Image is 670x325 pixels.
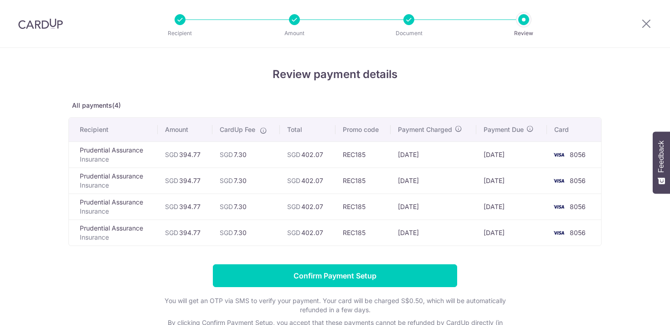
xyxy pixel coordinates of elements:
th: Total [280,118,335,142]
td: 394.77 [158,194,212,220]
td: 402.07 [280,220,335,246]
td: [DATE] [476,142,547,168]
td: Prudential Assurance [69,142,158,168]
span: SGD [220,229,233,236]
span: SGD [220,203,233,210]
span: SGD [287,177,300,184]
p: Recipient [146,29,214,38]
td: [DATE] [391,194,477,220]
td: Prudential Assurance [69,194,158,220]
span: SGD [165,203,178,210]
td: [DATE] [391,168,477,194]
p: Insurance [80,207,150,216]
td: 402.07 [280,142,335,168]
p: Review [490,29,557,38]
td: 7.30 [212,194,280,220]
span: 8056 [570,229,586,236]
span: SGD [287,151,300,158]
span: 8056 [570,203,586,210]
td: 394.77 [158,220,212,246]
span: 8056 [570,177,586,184]
p: Insurance [80,155,150,164]
input: Confirm Payment Setup [213,264,457,287]
td: 7.30 [212,142,280,168]
td: [DATE] [476,168,547,194]
p: Document [375,29,443,38]
td: 7.30 [212,220,280,246]
span: SGD [165,229,178,236]
td: Prudential Assurance [69,220,158,246]
td: REC185 [335,142,391,168]
th: Promo code [335,118,391,142]
td: 394.77 [158,142,212,168]
span: SGD [287,203,300,210]
span: 8056 [570,151,586,158]
td: 7.30 [212,168,280,194]
th: Card [547,118,601,142]
p: Insurance [80,233,150,242]
th: Recipient [69,118,158,142]
td: REC185 [335,220,391,246]
p: You will get an OTP via SMS to verify your payment. Your card will be charged S$0.50, which will ... [153,296,517,315]
td: 394.77 [158,168,212,194]
img: <span class="translation_missing" title="translation missing: en.account_steps.new_confirm_form.b... [550,201,568,212]
td: [DATE] [476,194,547,220]
span: Payment Charged [398,125,452,134]
p: Amount [261,29,328,38]
img: <span class="translation_missing" title="translation missing: en.account_steps.new_confirm_form.b... [550,149,568,160]
td: [DATE] [476,220,547,246]
span: SGD [165,177,178,184]
p: Insurance [80,181,150,190]
img: <span class="translation_missing" title="translation missing: en.account_steps.new_confirm_form.b... [550,175,568,186]
span: Payment Due [484,125,524,134]
td: 402.07 [280,168,335,194]
th: Amount [158,118,212,142]
span: SGD [220,177,233,184]
td: REC185 [335,168,391,194]
h4: Review payment details [68,66,602,83]
p: All payments(4) [68,101,602,110]
span: SGD [165,151,178,158]
td: Prudential Assurance [69,168,158,194]
td: 402.07 [280,194,335,220]
img: CardUp [18,18,63,29]
td: [DATE] [391,142,477,168]
img: <span class="translation_missing" title="translation missing: en.account_steps.new_confirm_form.b... [550,227,568,238]
span: SGD [287,229,300,236]
button: Feedback - Show survey [653,131,670,194]
span: SGD [220,151,233,158]
span: Feedback [657,141,665,173]
td: [DATE] [391,220,477,246]
td: REC185 [335,194,391,220]
span: CardUp Fee [220,125,255,134]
